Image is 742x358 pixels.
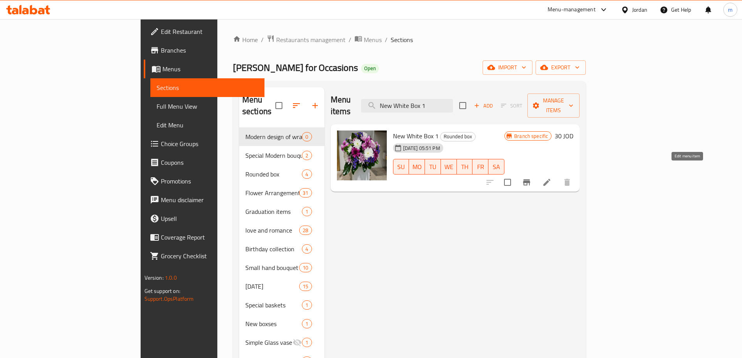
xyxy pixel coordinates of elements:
span: 1.0.0 [165,273,177,283]
div: [DATE]15 [239,277,324,296]
button: Add section [306,96,324,115]
span: MO [412,161,422,173]
span: Menus [364,35,382,44]
button: delete [558,173,576,192]
div: Open [361,64,379,73]
a: Support.OpsPlatform [145,294,194,304]
span: 15 [300,283,311,290]
div: items [302,338,312,347]
span: 0 [302,133,311,141]
span: Coupons [161,158,258,167]
span: 1 [302,339,311,346]
div: items [299,226,312,235]
span: TH [460,161,470,173]
span: Branches [161,46,258,55]
span: 28 [300,227,311,234]
span: Edit Restaurant [161,27,258,36]
div: Simple Glass vase1 [239,333,324,352]
span: SU [397,161,406,173]
span: Restaurants management [276,35,345,44]
span: New White Box 1 [393,130,439,142]
a: Edit Restaurant [144,22,264,41]
span: Special Modern bouquet [245,151,302,160]
a: Choice Groups [144,134,264,153]
li: / [349,35,351,44]
h2: Menu items [331,94,352,117]
div: items [299,282,312,291]
div: items [302,244,312,254]
a: Menus [144,60,264,78]
span: FR [476,161,485,173]
div: love and romance28 [239,221,324,240]
a: Edit Menu [150,116,264,134]
h6: 30 JOD [555,131,573,141]
span: [DATE] [245,282,299,291]
span: Select all sections [271,97,287,114]
div: Rounded box [440,132,476,141]
span: Flower Arrangement [245,188,299,198]
span: Open [361,65,379,72]
li: / [385,35,388,44]
span: 4 [302,171,311,178]
a: Menu disclaimer [144,190,264,209]
button: SA [488,159,504,175]
div: items [302,151,312,160]
button: FR [472,159,488,175]
span: SA [492,161,501,173]
input: search [361,99,453,113]
div: Special Modern bouquet2 [239,146,324,165]
span: Sort sections [287,96,306,115]
button: Add [471,100,496,112]
div: items [302,169,312,179]
a: Coupons [144,153,264,172]
span: love and romance [245,226,299,235]
div: items [302,300,312,310]
span: Rounded box [245,169,302,179]
span: Full Menu View [157,102,258,111]
span: 1 [302,320,311,328]
span: 31 [300,189,311,197]
div: Simple Glass vase [245,338,293,347]
button: Branch-specific-item [517,173,536,192]
a: Menus [354,35,382,45]
span: Menus [162,64,258,74]
span: Graduation items [245,207,302,216]
button: MO [409,159,425,175]
div: Birthday collection4 [239,240,324,258]
span: 10 [300,264,311,272]
span: Select to update [499,174,516,190]
div: Special baskets1 [239,296,324,314]
div: items [302,319,312,328]
a: Upsell [144,209,264,228]
button: export [536,60,586,75]
span: export [542,63,580,72]
span: Birthday collection [245,244,302,254]
button: SU [393,159,409,175]
div: New boxses1 [239,314,324,333]
span: Small hand bouquet [245,263,299,272]
nav: breadcrumb [233,35,586,45]
span: 1 [302,208,311,215]
span: Sections [391,35,413,44]
div: Graduation items1 [239,202,324,221]
span: import [489,63,526,72]
span: WE [444,161,454,173]
span: New boxses [245,319,302,328]
span: Special baskets [245,300,302,310]
span: 2 [302,152,311,159]
span: [DATE] 05:51 PM [400,145,443,152]
div: items [299,188,312,198]
span: Coverage Report [161,233,258,242]
span: Promotions [161,176,258,186]
a: Promotions [144,172,264,190]
span: Edit Menu [157,120,258,130]
div: Rounded box4 [239,165,324,183]
span: Get support on: [145,286,180,296]
span: m [728,5,733,14]
span: TU [428,161,438,173]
